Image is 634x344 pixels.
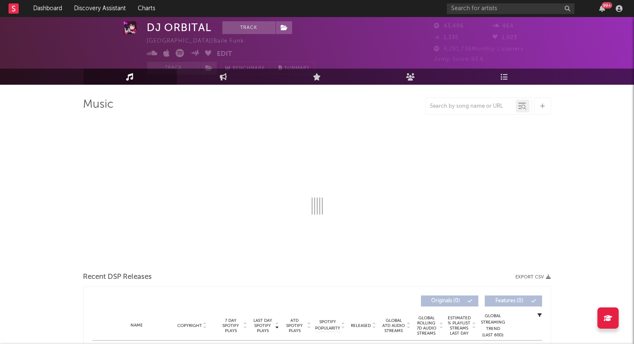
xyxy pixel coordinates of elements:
[221,62,270,75] a: Benchmark
[492,23,514,29] span: 464
[382,318,406,333] span: Global ATD Audio Streams
[315,319,340,332] span: Spotify Popularity
[147,62,200,75] button: Track
[448,315,471,336] span: Estimated % Playlist Streams Last Day
[485,295,542,307] button: Features(0)
[434,35,459,40] span: 1,335
[252,318,274,333] span: Last Day Spotify Plays
[434,57,484,62] span: Jump Score: 93.6
[109,322,165,329] div: Name
[415,315,438,336] span: Global Rolling 7D Audio Streams
[447,3,574,14] input: Search for artists
[602,2,612,9] div: 99 +
[434,46,524,52] span: 4,281,736 Monthly Listeners
[147,21,212,34] div: DJ ORBITAL
[599,5,605,12] button: 99+
[421,295,478,307] button: Originals(0)
[516,275,551,280] button: Export CSV
[233,63,265,74] span: Benchmark
[284,318,306,333] span: ATD Spotify Plays
[83,272,152,282] span: Recent DSP Releases
[490,298,529,304] span: Features ( 0 )
[220,318,242,333] span: 7 Day Spotify Plays
[177,323,202,328] span: Copyright
[217,49,232,60] button: Edit
[434,23,464,29] span: 43,496
[222,21,276,34] button: Track
[351,323,371,328] span: Released
[285,66,310,71] span: Summary
[492,35,517,40] span: 1,023
[147,36,254,46] div: [GEOGRAPHIC_DATA] | Baile Funk
[426,298,466,304] span: Originals ( 0 )
[480,313,506,338] div: Global Streaming Trend (Last 60D)
[426,103,516,110] input: Search by song name or URL
[274,62,315,75] button: Summary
